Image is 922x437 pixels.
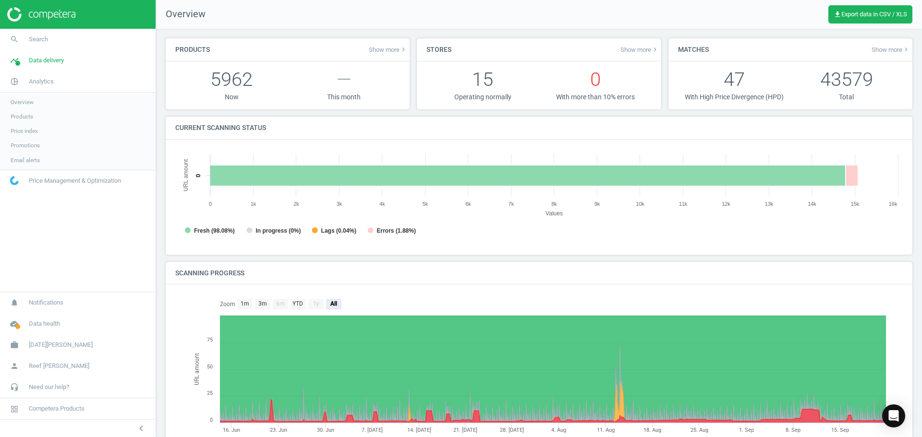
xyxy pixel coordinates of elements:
tspan: Errors (1.88%) [377,227,416,234]
i: notifications [5,294,24,312]
i: keyboard_arrow_right [902,46,910,53]
tspan: 4. Aug [551,427,566,433]
p: Now [175,93,288,102]
span: Show more [620,46,659,53]
text: YTD [292,300,303,307]
p: 0 [539,66,652,93]
span: Overview [156,8,206,21]
span: Data delivery [29,56,64,65]
button: get_appExport data in CSV / XLS [828,5,912,24]
tspan: 14. [DATE] [407,427,431,433]
i: pie_chart_outlined [5,72,24,91]
span: Data health [29,319,60,328]
h4: Current scanning status [166,117,276,139]
tspan: Fresh (98.08%) [194,227,235,234]
span: Competera Products [29,404,85,413]
text: 14k [808,201,816,207]
text: 11k [679,201,688,207]
i: keyboard_arrow_right [651,46,659,53]
p: With more than 10% errors [539,93,652,102]
tspan: URL amount [194,353,200,385]
tspan: 7. [DATE] [362,427,383,433]
text: 8k [551,201,557,207]
text: 3k [337,201,342,207]
text: 0 [209,201,212,207]
tspan: 21. [DATE] [453,427,477,433]
p: 43579 [790,66,903,93]
span: Analytics [29,77,54,86]
tspan: 11. Aug [597,427,615,433]
i: cloud_done [5,315,24,333]
span: Overview [11,98,34,106]
p: With High Price Divergence (HPD) [678,93,790,102]
span: Need our help? [29,383,69,391]
a: Show morekeyboard_arrow_right [620,46,659,53]
img: ajHJNr6hYgQAAAAASUVORK5CYII= [7,7,75,22]
span: Email alerts [11,156,40,164]
tspan: Values [546,210,563,217]
button: chevron_left [129,422,153,435]
i: timeline [5,51,24,70]
tspan: 23. Jun [270,427,287,433]
span: Notifications [29,298,63,307]
tspan: 8. Sep [786,427,801,433]
text: All [330,300,337,307]
i: keyboard_arrow_right [400,46,407,53]
span: Search [29,35,48,44]
text: 3m [258,300,267,307]
span: Show more [369,46,407,53]
text: 0 [210,417,213,423]
text: Zoom [220,301,235,307]
a: Show morekeyboard_arrow_right [872,46,910,53]
text: 2k [293,201,299,207]
text: 16k [889,201,898,207]
span: Price index [11,127,38,135]
text: 1m [241,300,249,307]
p: 15 [426,66,539,93]
tspan: Lags (0.04%) [321,227,356,234]
tspan: In progress (0%) [255,227,301,234]
text: 6k [465,201,471,207]
span: [DATE][PERSON_NAME] [29,341,93,349]
text: 50 [207,364,213,370]
text: 7k [509,201,514,207]
text: 13k [765,201,774,207]
tspan: 18. Aug [643,427,661,433]
text: 15k [851,201,860,207]
p: 5962 [175,66,288,93]
tspan: 28. [DATE] [500,427,524,433]
span: Reef [PERSON_NAME] [29,362,89,370]
i: work [5,336,24,354]
tspan: 25. Aug [691,427,708,433]
p: This month [288,93,400,102]
i: get_app [834,11,841,18]
p: Total [790,93,903,102]
img: wGWNvw8QSZomAAAAABJRU5ErkJggg== [10,176,19,185]
span: — [337,68,352,91]
tspan: 1. Sep [739,427,754,433]
tspan: URL amount [182,159,189,191]
h4: Products [166,38,219,61]
text: 10k [636,201,644,207]
i: chevron_left [135,423,147,434]
text: 1y [313,300,319,307]
span: Export data in CSV / XLS [834,11,907,18]
text: 9k [594,201,600,207]
i: headset_mic [5,378,24,396]
span: Price Management & Optimization [29,177,121,185]
tspan: 15. Sep [831,427,849,433]
h4: Scanning progress [166,262,254,284]
tspan: 16. Jun [223,427,240,433]
div: Open Intercom Messenger [882,404,905,427]
span: Show more [872,46,910,53]
tspan: 30. Jun [317,427,334,433]
a: Show morekeyboard_arrow_right [369,46,407,53]
text: 12k [722,201,730,207]
span: Products [11,113,33,120]
i: person [5,357,24,375]
text: 1k [251,201,256,207]
text: 0 [194,174,202,177]
i: search [5,30,24,48]
text: 75 [207,337,213,343]
p: 47 [678,66,790,93]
